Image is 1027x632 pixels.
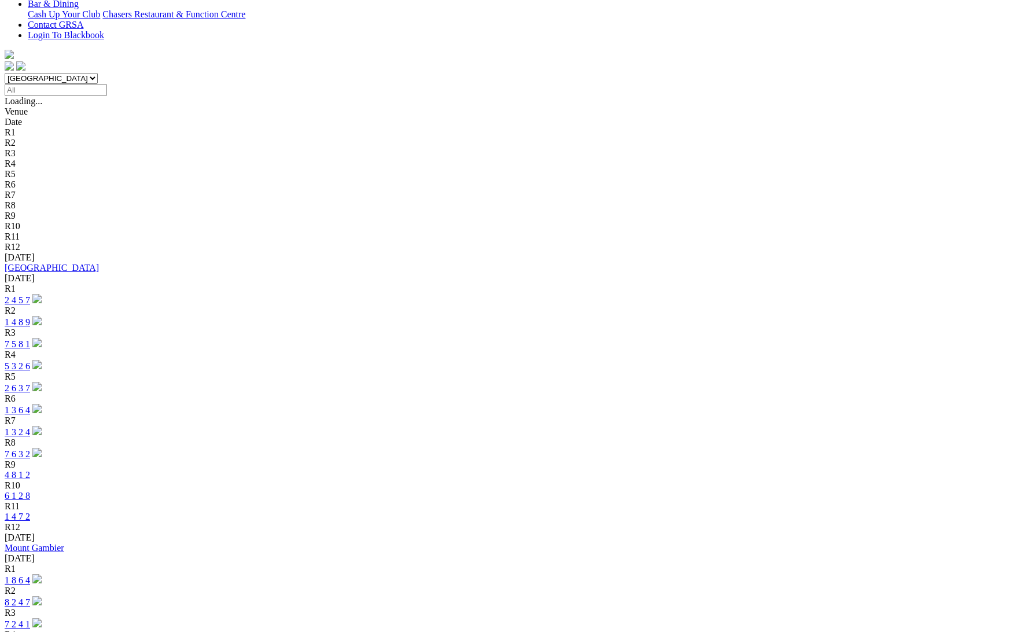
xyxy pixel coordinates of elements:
div: [DATE] [5,553,1022,564]
a: 4 8 1 2 [5,470,30,480]
div: Venue [5,106,1022,117]
a: Cash Up Your Club [28,9,100,19]
div: R4 [5,350,1022,360]
a: 8 2 4 7 [5,597,30,607]
input: Select date [5,84,107,96]
img: facebook.svg [5,61,14,71]
img: play-circle.svg [32,316,42,325]
div: R2 [5,138,1022,148]
img: logo-grsa-white.png [5,50,14,59]
a: 1 3 2 4 [5,427,30,437]
a: Mount Gambier [5,543,64,553]
div: R3 [5,148,1022,159]
div: R1 [5,284,1022,294]
div: R8 [5,200,1022,211]
span: Loading... [5,96,42,106]
a: 1 4 7 2 [5,512,30,521]
div: R3 [5,608,1022,618]
img: play-circle.svg [32,574,42,583]
img: play-circle.svg [32,382,42,391]
img: play-circle.svg [32,360,42,369]
a: [GEOGRAPHIC_DATA] [5,263,99,273]
div: [DATE] [5,532,1022,543]
div: R11 [5,232,1022,242]
div: R10 [5,480,1022,491]
div: R10 [5,221,1022,232]
img: twitter.svg [16,61,25,71]
div: R2 [5,586,1022,596]
img: play-circle.svg [32,618,42,627]
a: 7 5 8 1 [5,339,30,349]
a: 6 1 2 8 [5,491,30,501]
div: Date [5,117,1022,127]
div: R1 [5,127,1022,138]
img: play-circle.svg [32,426,42,435]
div: R6 [5,179,1022,190]
img: play-circle.svg [32,596,42,605]
a: 1 4 8 9 [5,317,30,327]
a: 1 3 6 4 [5,405,30,415]
div: R4 [5,159,1022,169]
div: [DATE] [5,252,1022,263]
div: R8 [5,438,1022,448]
div: R12 [5,522,1022,532]
div: R3 [5,328,1022,338]
div: [DATE] [5,273,1022,284]
a: 5 3 2 6 [5,361,30,371]
a: Contact GRSA [28,20,83,30]
div: R2 [5,306,1022,316]
a: 7 2 4 1 [5,619,30,629]
div: R5 [5,169,1022,179]
div: R7 [5,416,1022,426]
img: play-circle.svg [32,448,42,457]
div: R7 [5,190,1022,200]
img: play-circle.svg [32,294,42,303]
a: Login To Blackbook [28,30,104,40]
img: play-circle.svg [32,338,42,347]
a: 2 6 3 7 [5,383,30,393]
div: Bar & Dining [28,9,1022,20]
div: R11 [5,501,1022,512]
div: R6 [5,394,1022,404]
div: R12 [5,242,1022,252]
a: 2 4 5 7 [5,295,30,305]
a: 7 6 3 2 [5,449,30,459]
div: R1 [5,564,1022,574]
a: 1 8 6 4 [5,575,30,585]
div: R9 [5,211,1022,221]
a: Chasers Restaurant & Function Centre [102,9,245,19]
div: R5 [5,372,1022,382]
img: play-circle.svg [32,404,42,413]
div: R9 [5,460,1022,470]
